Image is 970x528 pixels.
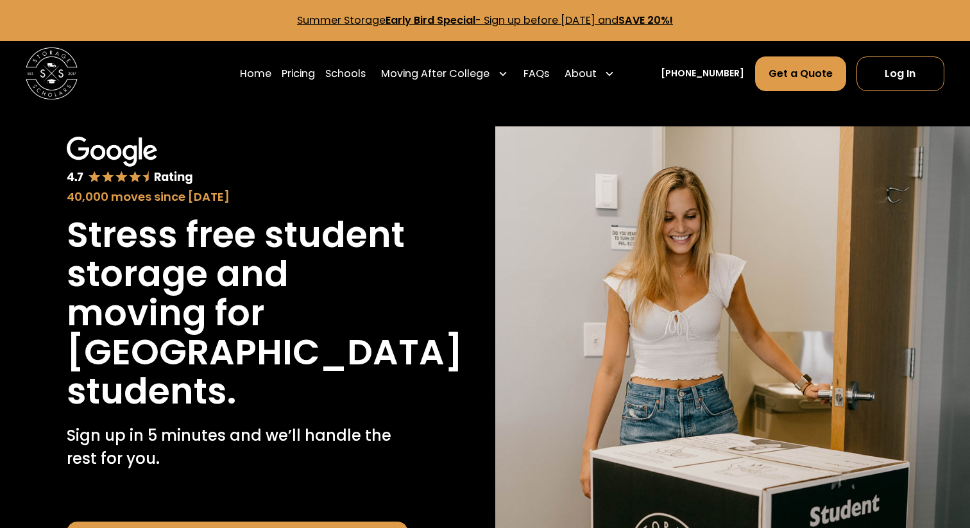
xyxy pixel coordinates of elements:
[661,67,744,80] a: [PHONE_NUMBER]
[565,66,597,81] div: About
[559,56,620,92] div: About
[67,216,409,333] h1: Stress free student storage and moving for
[376,56,513,92] div: Moving After College
[67,333,463,372] h1: [GEOGRAPHIC_DATA]
[67,137,193,185] img: Google 4.7 star rating
[26,47,78,99] img: Storage Scholars main logo
[67,188,409,205] div: 40,000 moves since [DATE]
[386,13,475,28] strong: Early Bird Special
[282,56,315,92] a: Pricing
[240,56,271,92] a: Home
[618,13,673,28] strong: SAVE 20%!
[381,66,489,81] div: Moving After College
[67,372,236,411] h1: students.
[67,424,409,470] p: Sign up in 5 minutes and we’ll handle the rest for you.
[523,56,549,92] a: FAQs
[856,56,944,91] a: Log In
[26,47,78,99] a: home
[297,13,673,28] a: Summer StorageEarly Bird Special- Sign up before [DATE] andSAVE 20%!
[755,56,846,91] a: Get a Quote
[325,56,366,92] a: Schools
